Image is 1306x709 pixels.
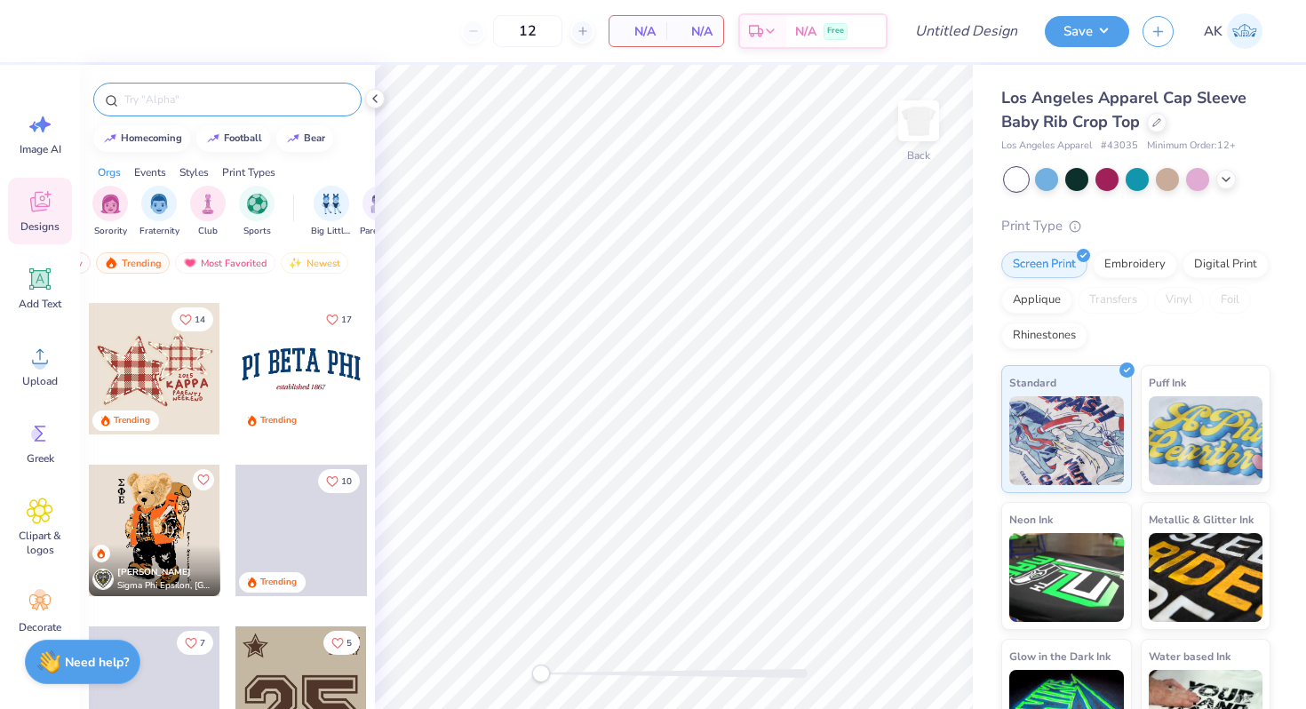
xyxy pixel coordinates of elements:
span: Big Little Reveal [311,225,352,238]
span: 17 [341,315,352,324]
button: Like [193,469,214,490]
span: Glow in the Dark Ink [1009,647,1111,665]
span: Clipart & logos [11,529,69,557]
button: filter button [360,186,401,238]
button: Like [177,631,213,655]
input: – – [493,15,562,47]
span: Minimum Order: 12 + [1147,139,1236,154]
span: N/A [677,22,713,41]
span: Sigma Phi Epsilon, [GEOGRAPHIC_DATA][US_STATE] [117,579,213,593]
span: [PERSON_NAME] [117,566,191,578]
div: homecoming [121,133,182,143]
div: Applique [1001,287,1072,314]
div: Transfers [1078,287,1149,314]
input: Try "Alpha" [123,91,350,108]
div: football [224,133,262,143]
div: Events [134,164,166,180]
input: Untitled Design [901,13,1031,49]
div: Trending [96,252,170,274]
span: Standard [1009,373,1056,392]
div: Screen Print [1001,251,1087,278]
span: Image AI [20,142,61,156]
div: Orgs [98,164,121,180]
button: Like [318,469,360,493]
span: Free [827,25,844,37]
div: filter for Club [190,186,226,238]
button: filter button [239,186,275,238]
button: Like [323,631,360,655]
div: Trending [114,414,150,427]
span: Club [198,225,218,238]
div: filter for Big Little Reveal [311,186,352,238]
img: Standard [1009,396,1124,485]
span: Water based Ink [1149,647,1230,665]
img: Neon Ink [1009,533,1124,622]
a: AK [1196,13,1270,49]
div: Accessibility label [532,665,550,682]
button: filter button [190,186,226,238]
button: Like [171,307,213,331]
button: homecoming [93,125,190,152]
span: Metallic & Glitter Ink [1149,510,1254,529]
img: Fraternity Image [149,194,169,214]
div: Styles [179,164,209,180]
span: Decorate [19,620,61,634]
span: Puff Ink [1149,373,1186,392]
div: filter for Parent's Weekend [360,186,401,238]
span: AK [1204,21,1222,42]
div: filter for Sports [239,186,275,238]
span: 7 [200,639,205,648]
img: Puff Ink [1149,396,1263,485]
div: Newest [281,252,348,274]
img: most_fav.gif [183,257,197,269]
div: Print Types [222,164,275,180]
span: 5 [346,639,352,648]
button: filter button [92,186,128,238]
span: Add Text [19,297,61,311]
span: Sports [243,225,271,238]
button: football [196,125,270,152]
span: Designs [20,219,60,234]
span: N/A [795,22,816,41]
div: filter for Sorority [92,186,128,238]
img: Back [901,103,936,139]
div: Most Favorited [175,252,275,274]
img: Metallic & Glitter Ink [1149,533,1263,622]
span: Los Angeles Apparel Cap Sleeve Baby Rib Crop Top [1001,87,1246,132]
img: trend_line.gif [206,133,220,144]
img: Sorority Image [100,194,121,214]
span: Fraternity [139,225,179,238]
img: trend_line.gif [286,133,300,144]
div: filter for Fraternity [139,186,179,238]
button: filter button [139,186,179,238]
div: Embroidery [1093,251,1177,278]
span: Sorority [94,225,127,238]
span: # 43035 [1101,139,1138,154]
span: Greek [27,451,54,466]
img: newest.gif [289,257,303,269]
div: bear [304,133,325,143]
img: Sports Image [247,194,267,214]
span: Neon Ink [1009,510,1053,529]
strong: Need help? [65,654,129,671]
img: Parent's Weekend Image [370,194,391,214]
span: Parent's Weekend [360,225,401,238]
button: bear [276,125,333,152]
img: Big Little Reveal Image [322,194,341,214]
button: filter button [311,186,352,238]
img: trending.gif [104,257,118,269]
div: Trending [260,414,297,427]
button: Save [1045,16,1129,47]
span: Los Angeles Apparel [1001,139,1092,154]
span: N/A [620,22,656,41]
div: Trending [260,576,297,589]
img: Club Image [198,194,218,214]
div: Back [907,147,930,163]
img: Alicia Kim [1227,13,1262,49]
img: trend_line.gif [103,133,117,144]
div: Foil [1209,287,1251,314]
div: Rhinestones [1001,323,1087,349]
div: Digital Print [1183,251,1269,278]
div: Print Type [1001,216,1270,236]
span: 10 [341,477,352,486]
